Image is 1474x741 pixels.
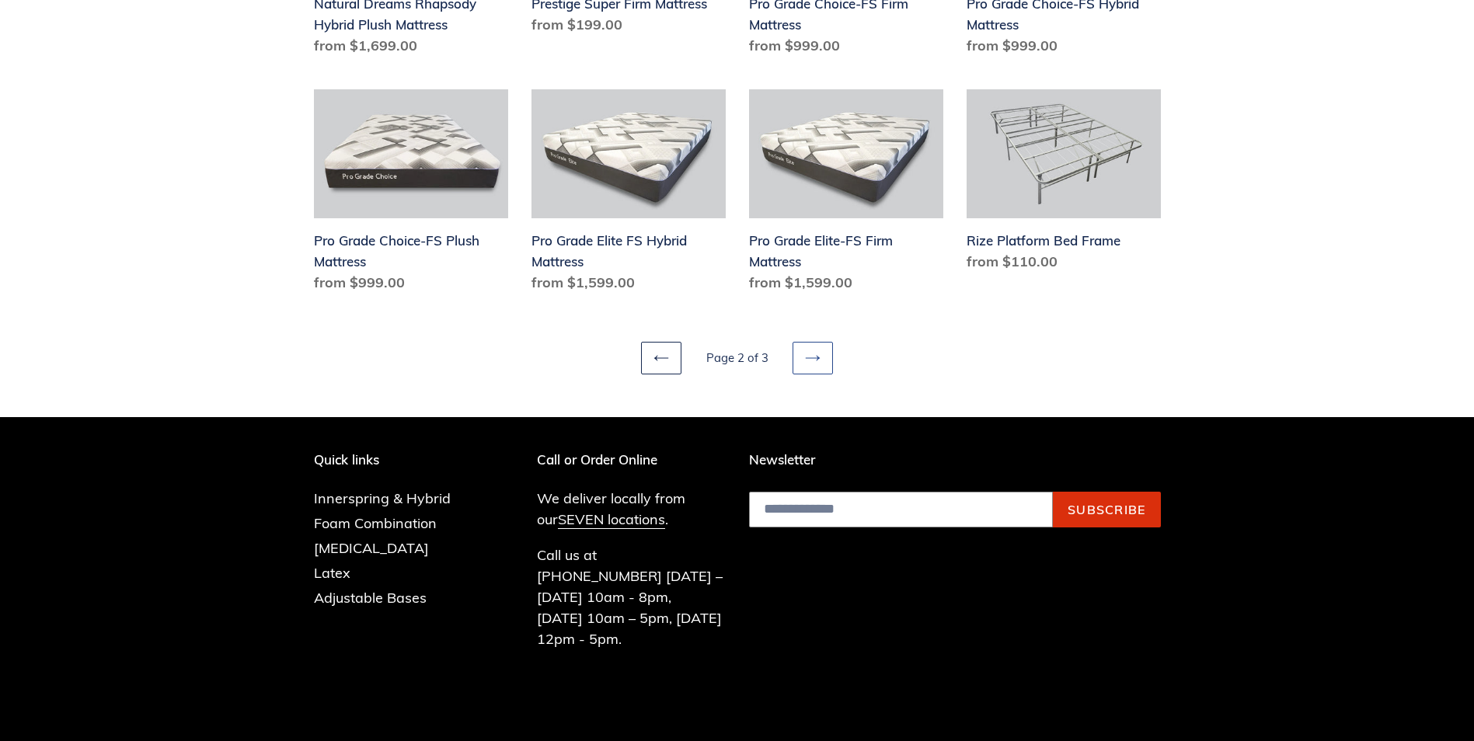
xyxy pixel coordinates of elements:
[1068,502,1146,517] span: Subscribe
[531,89,726,300] a: Pro Grade Elite FS Hybrid Mattress
[537,544,726,649] p: Call us at [PHONE_NUMBER] [DATE] – [DATE] 10am - 8pm, [DATE] 10am – 5pm, [DATE] 12pm - 5pm.
[749,89,943,300] a: Pro Grade Elite-FS Firm Mattress
[314,514,437,532] a: Foam Combination
[685,350,789,367] li: Page 2 of 3
[314,89,508,300] a: Pro Grade Choice-FS Plush Mattress
[314,489,451,507] a: Innerspring & Hybrid
[558,510,665,529] a: SEVEN locations
[749,452,1161,468] p: Newsletter
[1053,492,1161,527] button: Subscribe
[314,564,350,582] a: Latex
[314,589,427,607] a: Adjustable Bases
[967,89,1161,279] a: Rize Platform Bed Frame
[314,452,474,468] p: Quick links
[537,452,726,468] p: Call or Order Online
[314,539,429,557] a: [MEDICAL_DATA]
[537,488,726,530] p: We deliver locally from our .
[749,492,1053,527] input: Email address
